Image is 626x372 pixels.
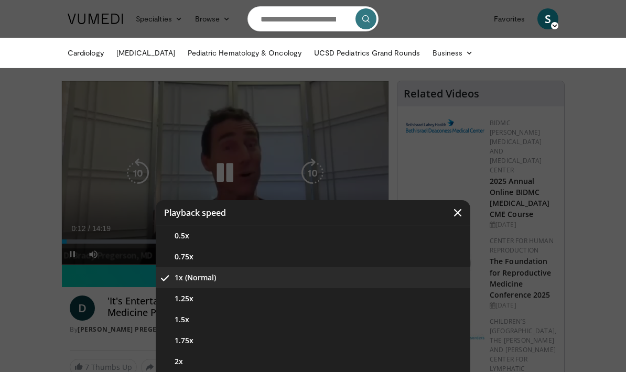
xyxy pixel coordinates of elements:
[110,42,181,63] a: [MEDICAL_DATA]
[308,42,426,63] a: UCSD Pediatrics Grand Rounds
[68,14,123,24] img: VuMedi Logo
[164,209,226,217] p: Playback speed
[426,42,480,63] a: Business
[189,8,237,29] a: Browse
[129,8,189,29] a: Specialties
[62,81,388,265] video-js: Video Player
[181,42,308,63] a: Pediatric Hematology & Oncology
[61,42,110,63] a: Cardiology
[156,246,470,267] button: 0.75x
[488,8,531,29] a: Favorites
[247,6,379,31] input: Search topics, interventions
[537,8,558,29] a: S
[156,225,470,246] button: 0.5x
